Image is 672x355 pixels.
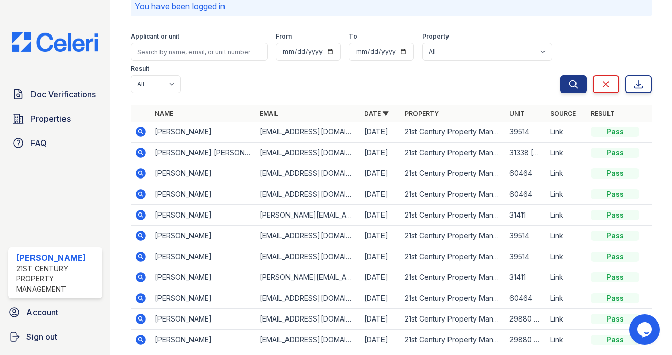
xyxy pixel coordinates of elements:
td: [PERSON_NAME] [151,226,255,246]
a: Date ▼ [364,110,389,117]
td: [DATE] [360,122,401,143]
a: Result [591,110,615,117]
td: Link [546,246,587,267]
a: Source [550,110,576,117]
td: 39514 [505,246,546,267]
label: Result [131,65,149,73]
td: 21st Century Property Management - JCAS [401,205,505,226]
td: [EMAIL_ADDRESS][DOMAIN_NAME] [255,226,360,246]
td: [DATE] [360,288,401,309]
td: 29880 Corte Cruzada Menifee CA [505,309,546,330]
td: [PERSON_NAME] [151,288,255,309]
div: Pass [591,210,639,220]
div: Pass [591,148,639,158]
div: Pass [591,272,639,282]
td: [DATE] [360,246,401,267]
label: To [349,32,357,41]
td: Link [546,205,587,226]
a: Email [260,110,278,117]
td: [DATE] [360,205,401,226]
td: [DATE] [360,267,401,288]
td: 39514 [505,226,546,246]
div: Pass [591,252,639,262]
img: CE_Logo_Blue-a8612792a0a2168367f1c8372b55b34899dd931a85d93a1a3d3e32e68fde9ad4.png [4,32,106,52]
td: [PERSON_NAME] [PERSON_NAME] [151,143,255,163]
td: 21st Century Property Management - JCAS [401,246,505,267]
a: FAQ [8,133,102,153]
div: Pass [591,335,639,345]
label: Applicant or unit [131,32,179,41]
span: Sign out [26,331,57,343]
td: [DATE] [360,184,401,205]
div: Pass [591,231,639,241]
td: 21st Century Property Management - JCAS [401,288,505,309]
td: [EMAIL_ADDRESS][DOMAIN_NAME] [255,330,360,350]
span: Properties [30,113,71,125]
a: Doc Verifications [8,84,102,104]
td: [PERSON_NAME] [151,267,255,288]
td: [EMAIL_ADDRESS][DOMAIN_NAME] [255,309,360,330]
div: 21st Century Property Management [16,264,98,294]
td: [EMAIL_ADDRESS][DOMAIN_NAME] [255,184,360,205]
td: [PERSON_NAME][EMAIL_ADDRESS][PERSON_NAME][DOMAIN_NAME] [255,205,360,226]
a: Account [4,302,106,323]
div: [PERSON_NAME] [16,252,98,264]
td: Link [546,226,587,246]
td: Link [546,143,587,163]
td: 39514 [505,122,546,143]
td: 21st Century Property Management - JCAS [401,184,505,205]
div: Pass [591,189,639,199]
a: Unit [509,110,525,117]
span: FAQ [30,137,47,149]
label: Property [422,32,449,41]
td: [DATE] [360,163,401,184]
a: Properties [8,109,102,129]
td: 31338 [PERSON_NAME] [505,143,546,163]
a: Name [155,110,173,117]
td: 21st Century Property Management - JCAS [401,122,505,143]
td: [DATE] [360,330,401,350]
div: Pass [591,168,639,179]
td: [EMAIL_ADDRESS][DOMAIN_NAME] [255,122,360,143]
td: 21st Century Property Management - JCAS [401,143,505,163]
td: Link [546,288,587,309]
td: Link [546,163,587,184]
td: Link [546,184,587,205]
div: Pass [591,127,639,137]
td: 60464 [505,163,546,184]
input: Search by name, email, or unit number [131,43,268,61]
div: Pass [591,293,639,303]
td: [DATE] [360,226,401,246]
td: 60464 [505,288,546,309]
td: [PERSON_NAME] [151,309,255,330]
td: [PERSON_NAME] [151,205,255,226]
span: Account [26,306,58,318]
td: [EMAIL_ADDRESS][DOMAIN_NAME] [255,163,360,184]
td: 21st Century Property Management - JCAS [401,330,505,350]
td: [EMAIL_ADDRESS][DOMAIN_NAME] [255,288,360,309]
td: [PERSON_NAME] [151,330,255,350]
td: [DATE] [360,309,401,330]
td: [PERSON_NAME] [151,246,255,267]
a: Sign out [4,327,106,347]
td: [DATE] [360,143,401,163]
td: [EMAIL_ADDRESS][DOMAIN_NAME] [255,246,360,267]
td: 29880 Corte Cruzada [505,330,546,350]
td: [PERSON_NAME][EMAIL_ADDRESS][DOMAIN_NAME] [255,267,360,288]
td: 21st Century Property Management - JCAS [401,309,505,330]
td: Link [546,267,587,288]
label: From [276,32,292,41]
div: Pass [591,314,639,324]
td: 21st Century Property Management - JCAS [401,163,505,184]
td: Link [546,309,587,330]
td: Link [546,330,587,350]
td: [EMAIL_ADDRESS][DOMAIN_NAME] [255,143,360,163]
td: [PERSON_NAME] [151,163,255,184]
td: [PERSON_NAME] [151,184,255,205]
td: 60464 [505,184,546,205]
td: 21st Century Property Management - JCAS [401,267,505,288]
span: Doc Verifications [30,88,96,100]
iframe: chat widget [629,314,662,345]
td: 31411 [505,267,546,288]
